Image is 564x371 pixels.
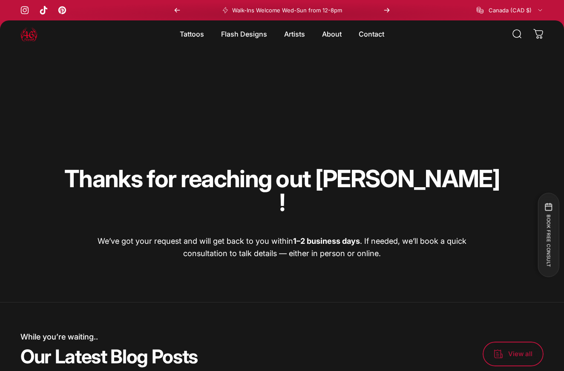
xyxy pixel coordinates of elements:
a: View all [483,342,544,366]
strong: 1–2 business days [293,236,360,245]
animate-element: Blog [110,347,148,366]
summary: Flash Designs [213,25,276,43]
button: BOOK FREE CONSULT [538,193,559,277]
animate-element: Our [20,347,51,366]
p: While you’re waiting.. [20,333,198,340]
animate-element: Posts [152,347,198,366]
p: We’ve got your request and will get back to you within . If needed, we’ll book a quick consultati... [78,235,486,260]
summary: About [314,25,350,43]
summary: Tattoos [171,25,213,43]
a: 0 items [529,25,548,43]
animate-element: Latest [55,347,107,366]
a: Contact [350,25,393,43]
nav: Primary [171,25,393,43]
p: Walk-Ins Welcome Wed-Sun from 12-8pm [232,7,342,14]
h1: Thanks for reaching out [PERSON_NAME] ! [64,167,500,214]
span: Canada (CAD $) [489,7,532,14]
summary: Artists [276,25,314,43]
